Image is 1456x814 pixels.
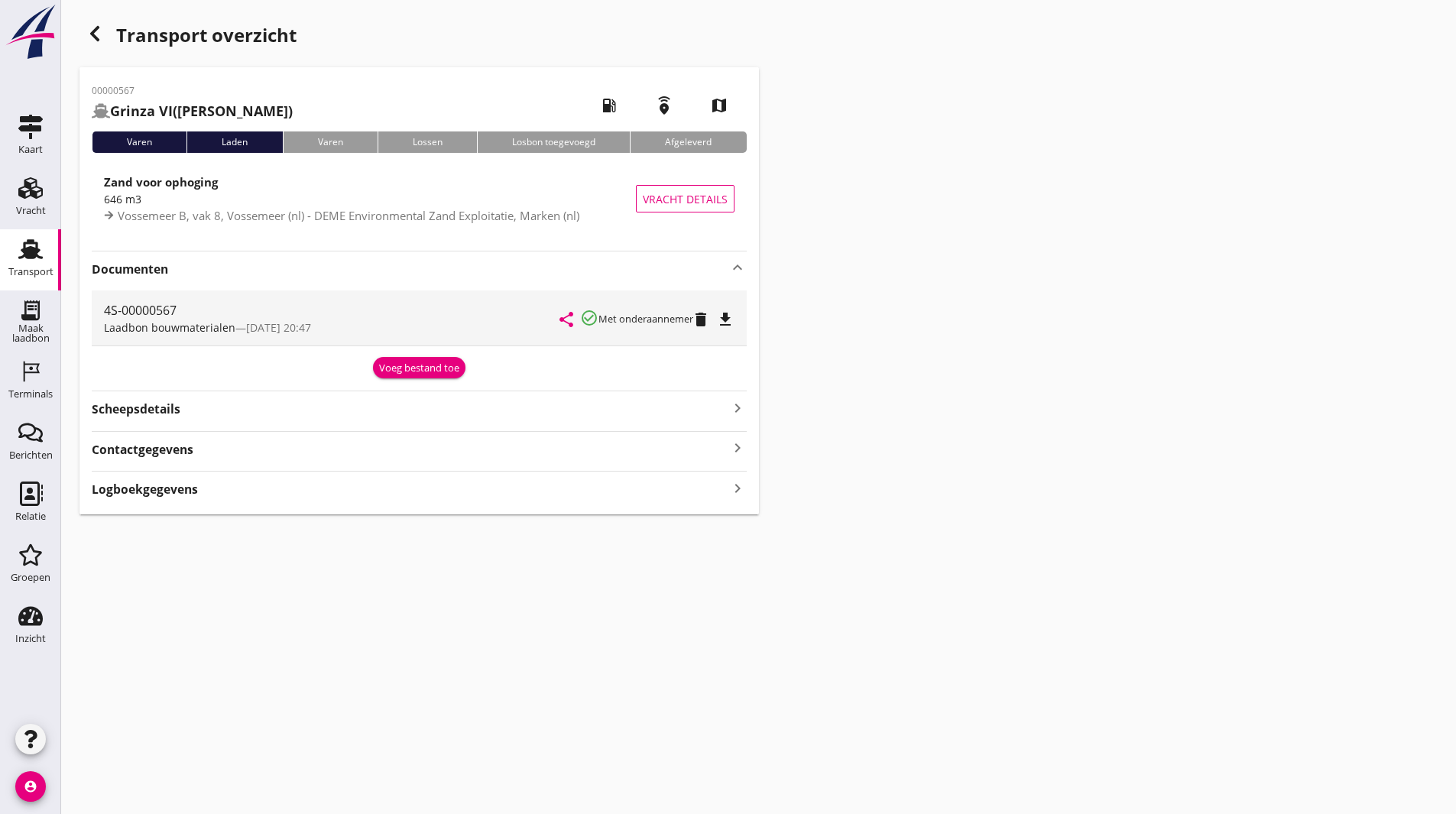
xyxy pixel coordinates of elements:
i: delete [692,310,710,329]
i: share [557,310,576,329]
i: emergency_share [643,84,686,127]
div: Berichten [9,450,53,460]
i: keyboard_arrow_right [728,438,747,459]
i: file_download [716,310,734,329]
span: Vossemeer B, vak 8, Vossemeer (nl) - DEME Environmental Zand Exploitatie, Marken (nl) [118,208,579,223]
div: Varen [283,131,378,153]
strong: Grinza VI [110,102,173,120]
div: Losbon toegevoegd [477,131,630,153]
button: Vracht details [636,185,734,212]
i: keyboard_arrow_up [728,258,747,277]
i: map [698,84,741,127]
i: account_circle [15,771,46,802]
div: Afgeleverd [630,131,746,153]
strong: Zand voor ophoging [104,174,218,190]
span: Laadbon bouwmaterialen [104,320,235,335]
div: Varen [92,131,186,153]
strong: Scheepsdetails [92,401,180,418]
div: Groepen [11,572,50,582]
strong: Contactgegevens [92,441,193,459]
small: Met onderaannemer [598,312,693,326]
i: check_circle_outline [580,309,598,327]
span: Vracht details [643,191,728,207]
img: logo-small.a267ee39.svg [3,4,58,60]
div: Transport [8,267,54,277]
div: 4S-00000567 [104,301,560,319]
span: [DATE] 20:47 [246,320,311,335]
div: Inzicht [15,634,46,644]
i: keyboard_arrow_right [728,478,747,498]
a: Zand voor ophoging646 m3Vossemeer B, vak 8, Vossemeer (nl) - DEME Environmental Zand Exploitatie,... [92,165,747,232]
div: 646 m3 [104,191,636,207]
strong: Documenten [92,261,728,278]
div: Vracht [16,206,46,216]
button: Voeg bestand toe [373,357,465,378]
div: Relatie [15,511,46,521]
p: 00000567 [92,84,293,98]
div: Terminals [8,389,53,399]
div: Kaart [18,144,43,154]
strong: Logboekgegevens [92,481,198,498]
div: Laden [186,131,282,153]
div: Lossen [378,131,477,153]
i: local_gas_station [588,84,631,127]
div: — [104,319,560,336]
i: keyboard_arrow_right [728,397,747,418]
div: Voeg bestand toe [379,361,459,376]
h2: ([PERSON_NAME]) [92,101,293,122]
div: Transport overzicht [79,18,759,55]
